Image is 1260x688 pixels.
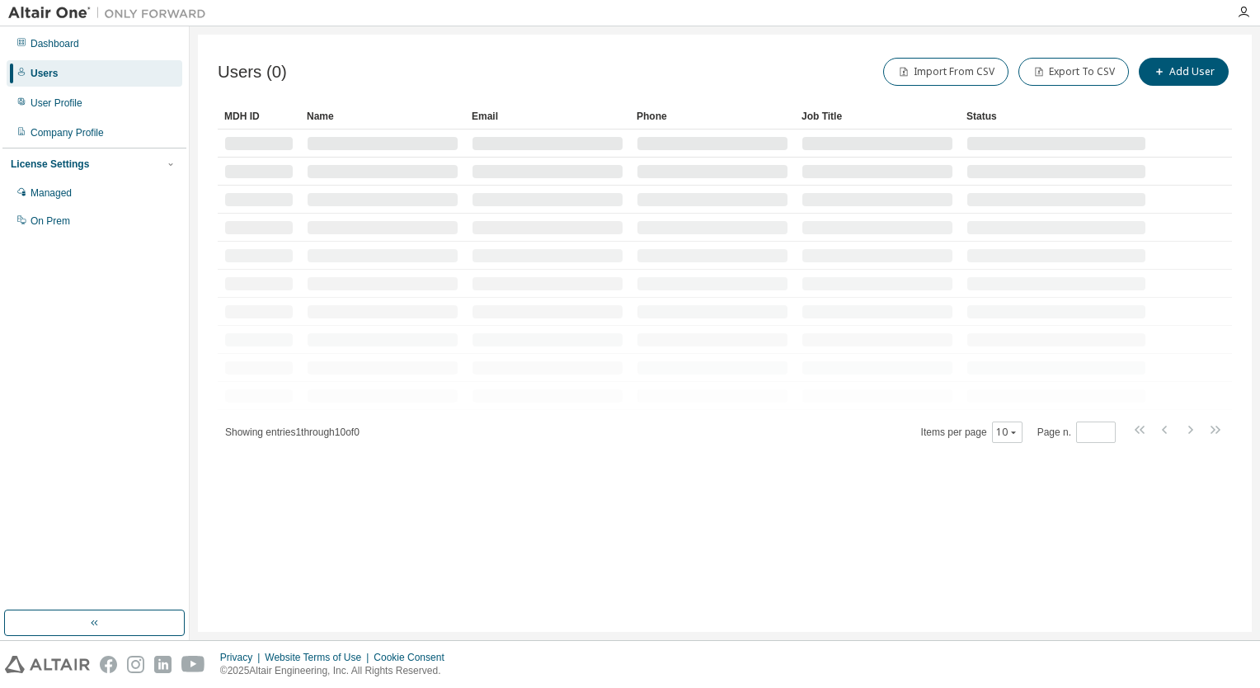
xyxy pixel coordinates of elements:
[265,651,374,664] div: Website Terms of Use
[8,5,214,21] img: Altair One
[374,651,454,664] div: Cookie Consent
[224,103,294,130] div: MDH ID
[472,103,623,130] div: Email
[181,656,205,673] img: youtube.svg
[637,103,788,130] div: Phone
[1018,58,1129,86] button: Export To CSV
[220,664,454,678] p: © 2025 Altair Engineering, Inc. All Rights Reserved.
[31,97,82,110] div: User Profile
[307,103,458,130] div: Name
[1037,422,1116,443] span: Page n.
[1139,58,1229,86] button: Add User
[5,656,90,673] img: altair_logo.svg
[218,63,287,82] span: Users (0)
[883,58,1008,86] button: Import From CSV
[31,37,79,50] div: Dashboard
[225,426,360,438] span: Showing entries 1 through 10 of 0
[31,214,70,228] div: On Prem
[31,126,104,139] div: Company Profile
[966,103,1146,130] div: Status
[127,656,144,673] img: instagram.svg
[11,158,89,171] div: License Settings
[31,67,58,80] div: Users
[100,656,117,673] img: facebook.svg
[802,103,953,130] div: Job Title
[996,426,1018,439] button: 10
[220,651,265,664] div: Privacy
[921,422,1023,443] span: Items per page
[31,186,72,200] div: Managed
[154,656,172,673] img: linkedin.svg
